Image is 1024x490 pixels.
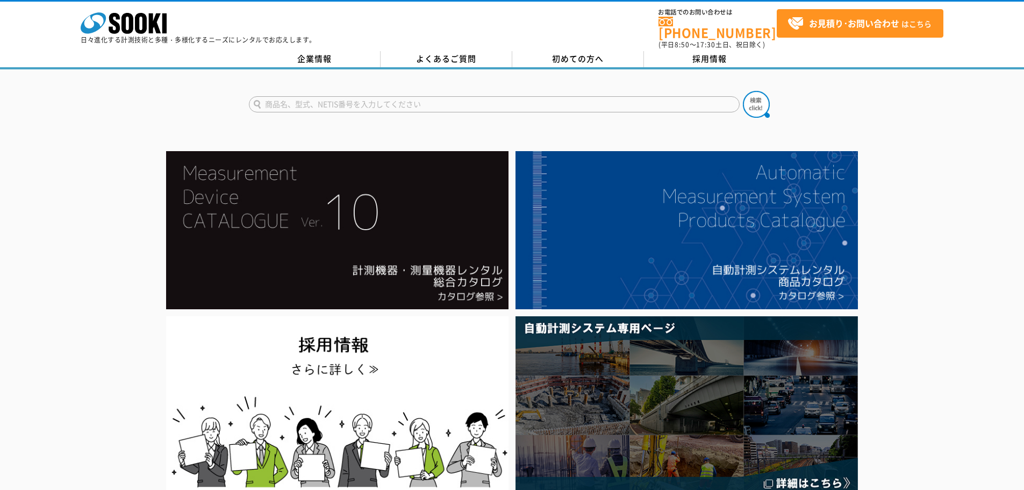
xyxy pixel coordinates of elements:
span: お電話でのお問い合わせは [658,9,777,16]
a: よくあるご質問 [381,51,512,67]
strong: お見積り･お問い合わせ [809,17,899,30]
a: [PHONE_NUMBER] [658,17,777,39]
span: 17:30 [696,40,715,49]
img: btn_search.png [743,91,770,118]
img: 自動計測システムカタログ [515,151,858,309]
input: 商品名、型式、NETIS番号を入力してください [249,96,740,112]
a: お見積り･お問い合わせはこちら [777,9,943,38]
a: 採用情報 [644,51,776,67]
span: 初めての方へ [552,53,604,65]
img: Catalog Ver10 [166,151,509,309]
p: 日々進化する計測技術と多種・多様化するニーズにレンタルでお応えします。 [81,37,316,43]
a: 初めての方へ [512,51,644,67]
span: 8:50 [675,40,690,49]
span: はこちら [787,16,932,32]
a: 企業情報 [249,51,381,67]
span: (平日 ～ 土日、祝日除く) [658,40,765,49]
